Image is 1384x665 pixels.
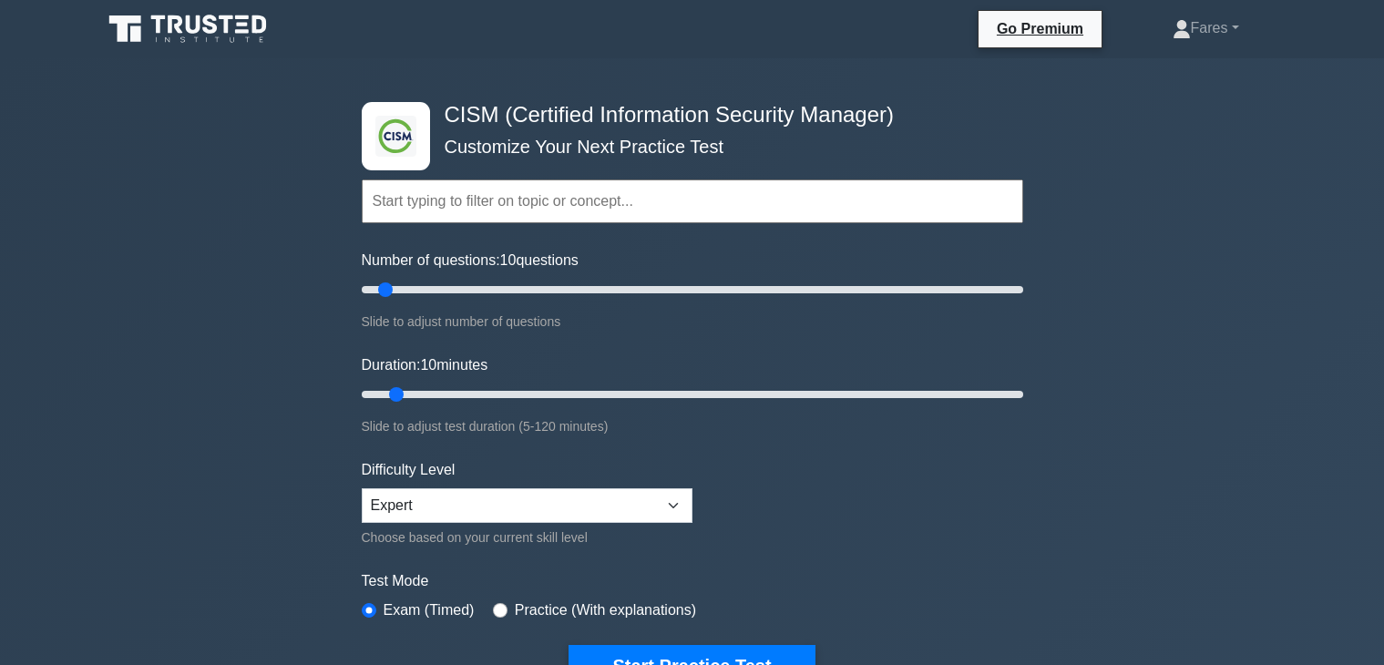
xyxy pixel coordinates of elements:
h4: CISM (Certified Information Security Manager) [437,102,934,128]
a: Fares [1129,10,1283,46]
label: Duration: minutes [362,354,488,376]
label: Difficulty Level [362,459,456,481]
label: Exam (Timed) [384,599,475,621]
div: Slide to adjust number of questions [362,311,1023,332]
span: 10 [500,252,517,268]
span: 10 [420,357,436,373]
div: Slide to adjust test duration (5-120 minutes) [362,415,1023,437]
input: Start typing to filter on topic or concept... [362,179,1023,223]
label: Number of questions: questions [362,250,579,271]
div: Choose based on your current skill level [362,527,692,548]
a: Go Premium [986,17,1094,40]
label: Practice (With explanations) [515,599,696,621]
label: Test Mode [362,570,1023,592]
